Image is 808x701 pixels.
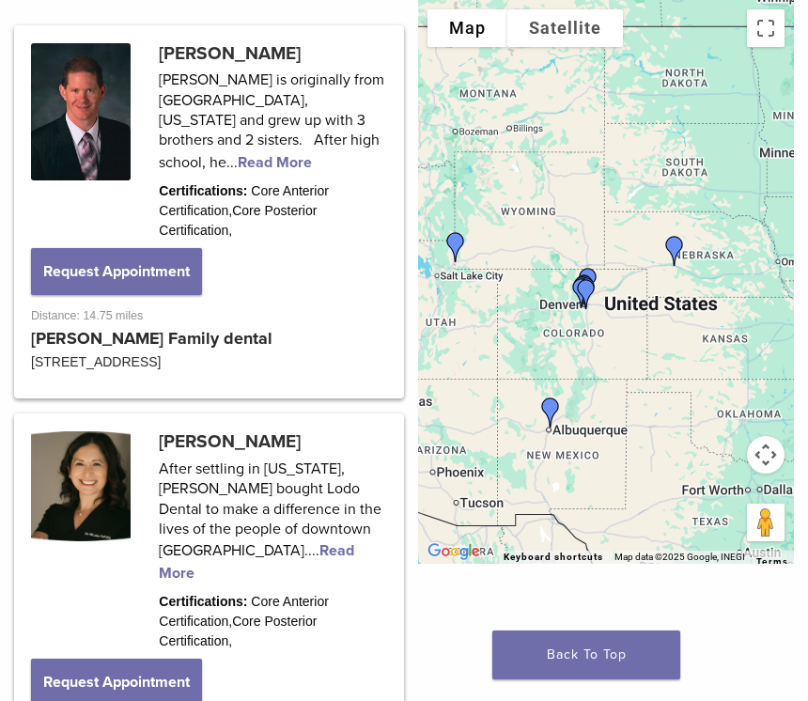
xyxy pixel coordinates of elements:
[504,551,603,564] button: Keyboard shortcuts
[562,267,607,312] div: Dr. Nicole Furuta
[747,436,785,474] button: Map camera controls
[427,9,507,47] button: Show street map
[564,272,609,317] div: Dr. Mitchell Williams
[560,269,605,314] div: Dr. H. Scott Stewart
[492,631,680,679] a: Back To Top
[31,248,202,295] button: Request Appointment
[756,556,788,568] a: Terms
[423,539,485,564] a: Open this area in Google Maps (opens a new window)
[559,271,604,316] div: Dr. Guy Grabiak
[564,270,609,315] div: Dr. Rachel LePera
[614,552,745,562] span: Map data ©2025 Google, INEGI
[747,504,785,541] button: Drag Pegman onto the map to open Street View
[507,9,623,47] button: Show satellite imagery
[433,225,478,270] div: Dr. Jonathan Morgan
[747,9,785,47] button: Toggle fullscreen view
[563,268,608,313] div: Dr. Sharon Dickerson
[566,260,611,305] div: Dr. Jeff Poulson
[652,228,697,273] div: Dr. Tom Pratt
[423,539,485,564] img: Google
[528,390,573,435] div: Dr. Chelsea Gonzales & Jeniffer Segura EFDA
